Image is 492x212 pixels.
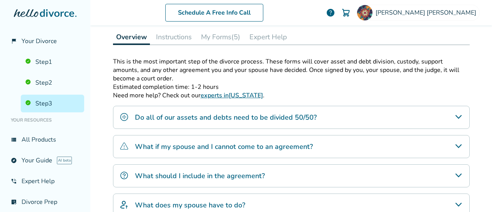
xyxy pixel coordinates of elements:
button: Overview [113,29,150,45]
a: view_listAll Products [6,131,84,149]
button: My Forms(5) [198,29,243,45]
h4: What should I include in the agreement? [135,171,265,181]
a: help [326,8,335,17]
span: list_alt_check [11,199,17,205]
img: What does my spouse have to do? [120,200,129,209]
a: Step2 [21,74,84,92]
p: This is the most important step of the divorce process. These forms will cover asset and debt div... [113,57,470,83]
span: Your Divorce [22,37,57,45]
span: explore [11,157,17,164]
a: experts in[US_STATE] [201,91,263,100]
a: exploreYour GuideAI beta [6,152,84,169]
span: phone_in_talk [11,178,17,184]
p: Estimated completion time: 1-2 hours [113,83,470,91]
button: Expert Help [246,29,290,45]
a: flag_2Your Divorce [6,32,84,50]
div: What should I include in the agreement? [113,164,470,187]
button: Instructions [153,29,195,45]
p: Need more help? Check out our . [113,91,470,100]
h4: What does my spouse have to do? [135,200,245,210]
img: What if my spouse and I cannot come to an agreement? [120,142,129,151]
img: What should I include in the agreement? [120,171,129,180]
li: Your Resources [6,112,84,128]
div: What if my spouse and I cannot come to an agreement? [113,135,470,158]
a: phone_in_talkExpert Help [6,172,84,190]
img: Cart [341,8,351,17]
a: list_alt_checkDivorce Prep [6,193,84,211]
span: view_list [11,137,17,143]
h4: Do all of our assets and debts need to be divided 50/50? [135,112,317,122]
div: Do all of our assets and debts need to be divided 50/50? [113,106,470,129]
a: Step3 [21,95,84,112]
span: [PERSON_NAME] [PERSON_NAME] [376,8,479,17]
span: flag_2 [11,38,17,44]
img: Do all of our assets and debts need to be divided 50/50? [120,112,129,122]
img: Maggie Shadburn [357,5,372,20]
a: Step1 [21,53,84,71]
span: AI beta [57,157,72,164]
h4: What if my spouse and I cannot come to an agreement? [135,142,313,152]
iframe: Chat Widget [454,175,492,212]
a: Schedule A Free Info Call [165,4,263,22]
